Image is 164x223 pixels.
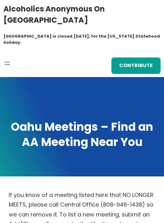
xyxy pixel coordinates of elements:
a: Contribute [111,57,161,74]
h1: [GEOGRAPHIC_DATA] is closed [DATE], for the [US_STATE] Statehood holiday. [3,33,161,46]
h1: Oahu Meetings – Find an AA Meeting Near You [6,120,158,150]
nav: Intergroup [3,60,11,67]
a: Alcoholics Anonymous on [GEOGRAPHIC_DATA] [3,2,105,27]
button: Open menu [3,60,11,67]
